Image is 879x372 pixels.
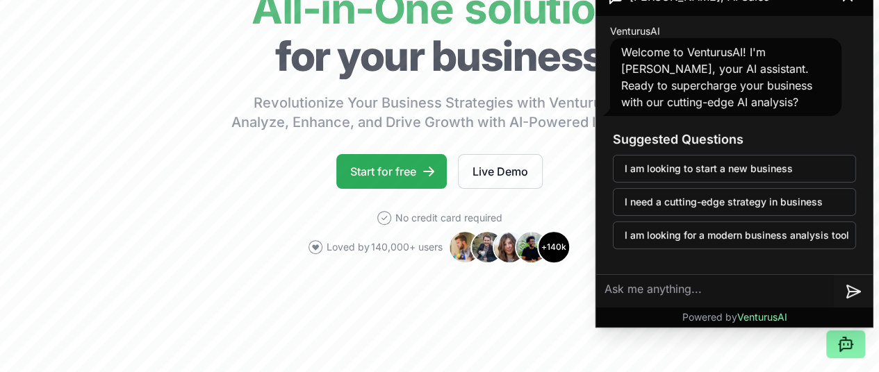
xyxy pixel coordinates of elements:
a: Live Demo [458,154,543,189]
img: Avatar 3 [493,230,526,264]
button: I am looking to start a new business [613,155,856,183]
h3: Suggested Questions [613,130,856,149]
p: Powered by [682,310,787,324]
button: I need a cutting-edge strategy in business [613,188,856,216]
img: Avatar 4 [515,230,548,264]
span: Welcome to VenturusAI! I'm [PERSON_NAME], your AI assistant. Ready to supercharge your business w... [621,45,812,109]
span: VenturusAI [610,24,660,38]
span: VenturusAI [737,311,787,323]
img: Avatar 1 [448,230,482,264]
a: Start for free [336,154,447,189]
img: Avatar 2 [470,230,504,264]
button: I am looking for a modern business analysis tool [613,221,856,249]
